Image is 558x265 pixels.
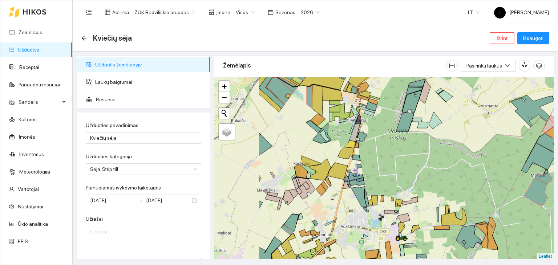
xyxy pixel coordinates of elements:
[95,75,204,89] span: Laukų baigtumai
[18,47,39,53] a: Užduotys
[223,55,446,76] div: Žemėlapis
[539,254,552,259] a: Leaflet
[137,197,143,203] span: swap-right
[19,64,39,70] a: Receptai
[86,215,103,223] label: Užrašai
[19,29,42,35] a: Žemėlapis
[219,108,230,119] button: Initiate a new search
[216,8,231,16] span: Įmonė :
[268,9,274,15] span: calendar
[523,34,543,42] span: Išsaugoti
[19,95,60,109] span: Sandėlis
[19,117,37,122] a: Kultūros
[86,122,138,129] label: Užduoties pavadinimas
[18,204,43,209] a: Nustatymai
[222,93,227,102] span: −
[86,184,161,192] label: Planuojamas įvykdymo laikotarpis
[446,63,457,69] span: column-width
[219,81,230,92] a: Zoom in
[490,32,514,44] button: Ištrinti
[468,7,480,18] span: LT
[446,60,458,72] button: column-width
[81,35,87,41] span: arrow-left
[90,196,134,204] input: Planuojamas įvykdymo laikotarpis
[505,63,510,69] span: down
[236,7,255,18] span: Visos
[18,221,48,227] a: Ūkio analitika
[18,186,39,192] a: Vartotojai
[105,9,110,15] span: layout
[219,92,230,103] a: Zoom out
[222,82,227,91] span: +
[275,8,296,16] span: Sezonas :
[517,32,549,44] button: Išsaugoti
[18,238,28,244] a: PPIS
[146,196,190,204] input: Pabaigos data
[494,9,549,15] span: [PERSON_NAME]
[90,164,197,175] span: Sėja. Strip till
[96,92,204,107] span: Resursai
[209,9,214,15] span: shop
[19,134,35,140] a: Įmonės
[19,169,50,175] a: Meteorologija
[19,82,60,87] a: Panaudoti resursai
[86,226,201,261] textarea: Užrašai
[93,32,132,44] span: Kviečių sėja
[85,9,92,16] span: menu-fold
[137,197,143,203] span: to
[86,153,132,160] label: Užduoties kategorija
[95,57,204,72] span: Užduotis žemėlapyje
[112,8,130,16] span: Aplinka :
[466,62,502,70] span: Pasirinkti laukus
[19,151,44,157] a: Inventorius
[301,7,320,18] span: 2026
[498,7,502,19] span: T
[81,5,96,20] button: menu-fold
[219,124,235,140] a: Layers
[86,132,201,144] input: Užduoties pavadinimas
[134,7,195,18] span: ŽŪK Radviliškio aruodas
[496,34,509,42] span: Ištrinti
[81,35,87,41] div: Atgal
[461,60,516,72] button: Pasirinkti laukusdown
